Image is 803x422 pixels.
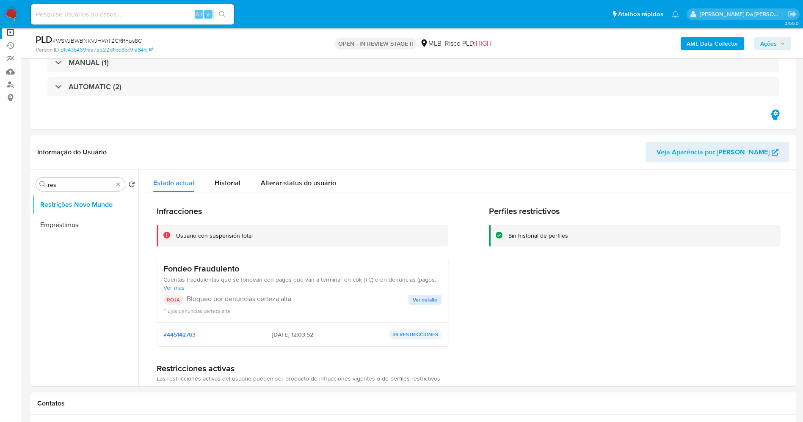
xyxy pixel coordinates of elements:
span: 3.155.0 [785,20,799,27]
button: search-icon [213,8,231,20]
a: Sair [788,10,797,19]
span: Atalhos rápidos [618,10,663,19]
button: Apagar busca [115,181,121,188]
span: Ações [760,37,777,50]
span: # WSVJBWBNKVJHWrT2CRRFus8C [52,36,142,45]
span: Risco PLD: [445,39,491,48]
b: PLD [36,33,52,46]
button: Procurar [39,181,46,188]
input: Procurar [48,181,113,189]
input: Pesquise usuários ou casos... [31,9,234,20]
h3: AUTOMATIC (2) [69,82,121,91]
button: Veja Aparência por [PERSON_NAME] [646,142,789,162]
button: Empréstimos [33,215,138,235]
p: patricia.varelo@mercadopago.com.br [700,10,785,18]
button: Retornar ao pedido padrão [128,181,135,190]
b: AML Data Collector [687,37,738,50]
button: AML Data Collector [681,37,744,50]
span: Alt [196,10,202,18]
h1: Contatos [37,399,789,408]
span: Veja Aparência por [PERSON_NAME] [657,142,770,162]
button: Restrições Novo Mundo [33,195,138,215]
span: HIGH [476,38,491,48]
b: Person ID [36,46,59,54]
div: MLB [420,39,442,48]
h3: MANUAL (1) [69,58,109,67]
a: Notificações [672,11,679,18]
button: Ações [754,37,791,50]
span: s [207,10,210,18]
p: OPEN - IN REVIEW STAGE II [335,38,417,49]
div: MANUAL (1) [47,53,779,72]
div: AUTOMATIC (2) [47,77,779,96]
a: d1c43b469faa7a522d1fde8bc9fa84fc [61,46,153,54]
h1: Informação do Usuário [37,148,107,156]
